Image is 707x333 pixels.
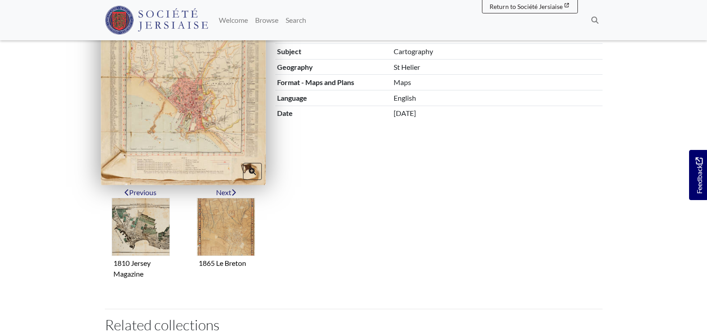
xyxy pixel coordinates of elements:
img: 1810 Jersey Magazine [112,198,170,256]
a: Would you like to provide feedback? [689,150,707,200]
a: Browse [252,11,282,29]
td: English [391,90,603,106]
th: Format - Maps and Plans [275,75,391,90]
a: Search [282,11,310,29]
td: [DATE] [391,106,603,121]
span: Feedback [694,157,704,193]
th: Date [275,106,391,121]
th: Subject [275,44,391,60]
a: Welcome [215,11,252,29]
th: Language [275,90,391,106]
div: Next [197,187,255,198]
img: 1865 Le Breton [197,198,255,256]
th: Geography [275,59,391,75]
span: Return to Société Jersiaise [490,3,563,10]
td: Maps [391,75,603,90]
button: Zoom [243,163,262,180]
div: Previous [112,187,170,198]
td: Cartography [391,44,603,60]
img: Société Jersiaise [105,6,208,34]
a: Previous item [112,187,170,281]
td: St Helier [391,59,603,75]
a: Société Jersiaise logo [105,4,208,37]
a: Next item [197,187,255,270]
